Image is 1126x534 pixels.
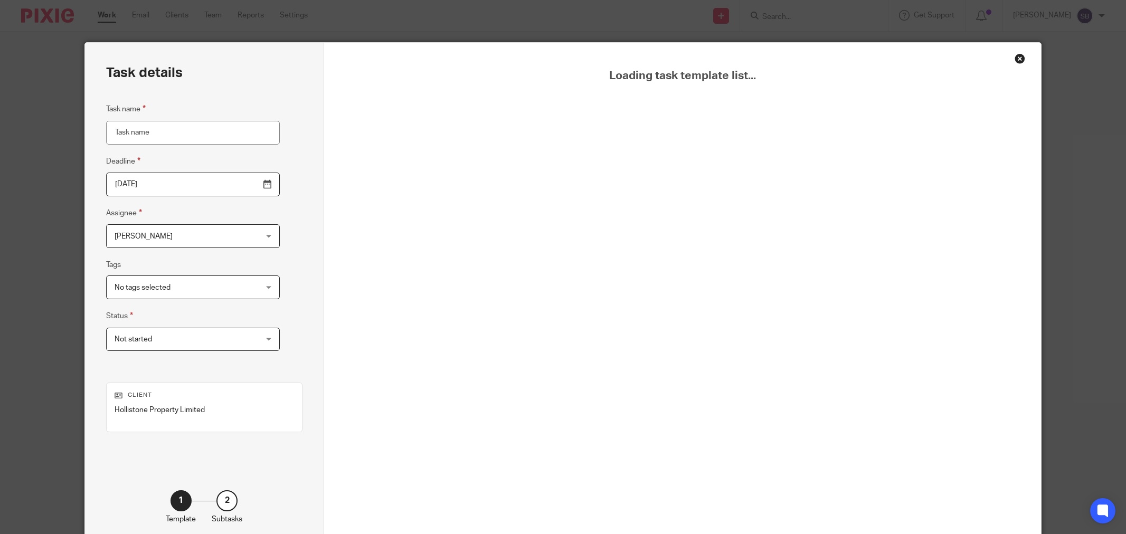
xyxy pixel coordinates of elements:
span: Not started [115,336,152,343]
label: Tags [106,260,121,270]
label: Status [106,310,133,322]
input: Task name [106,121,280,145]
h2: Task details [106,64,183,82]
input: Pick a date [106,173,280,196]
span: Loading task template list... [351,69,1015,83]
p: Subtasks [212,514,242,525]
span: [PERSON_NAME] [115,233,173,240]
label: Assignee [106,207,142,219]
p: Hollistone Property Limited [115,405,294,415]
div: 2 [216,490,238,511]
label: Task name [106,103,146,115]
label: Deadline [106,155,140,167]
div: Close this dialog window [1015,53,1025,64]
span: No tags selected [115,284,171,291]
div: 1 [171,490,192,511]
p: Template [166,514,196,525]
p: Client [115,391,294,399]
